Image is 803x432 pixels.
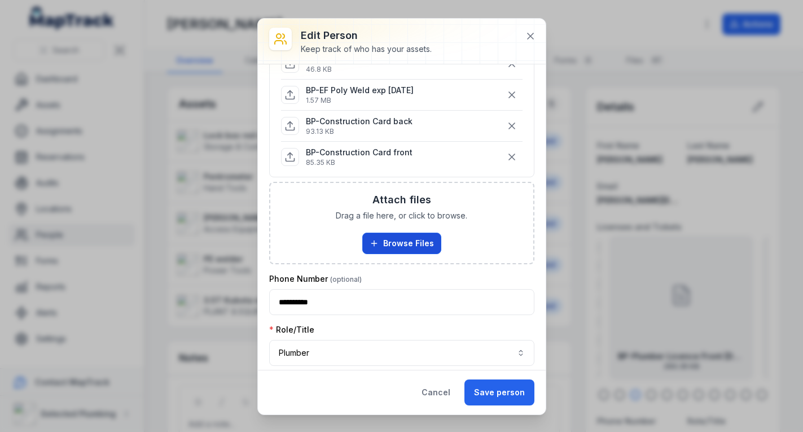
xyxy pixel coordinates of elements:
label: Phone Number [269,273,362,285]
p: 46.8 KB [306,65,467,74]
p: BP-Construction Card back [306,116,413,127]
p: 1.57 MB [306,96,414,105]
p: 93.13 KB [306,127,413,136]
span: Drag a file here, or click to browse. [336,210,467,221]
p: BP-Construction Card front [306,147,413,158]
h3: Edit person [301,28,432,43]
button: Plumber [269,340,534,366]
label: Role/Title [269,324,314,335]
h3: Attach files [372,192,431,208]
button: Save person [464,379,534,405]
div: Keep track of who has your assets. [301,43,432,55]
p: 85.35 KB [306,158,413,167]
button: Cancel [412,379,460,405]
button: Browse Files [362,233,441,254]
p: BP-EF Poly Weld exp [DATE] [306,85,414,96]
